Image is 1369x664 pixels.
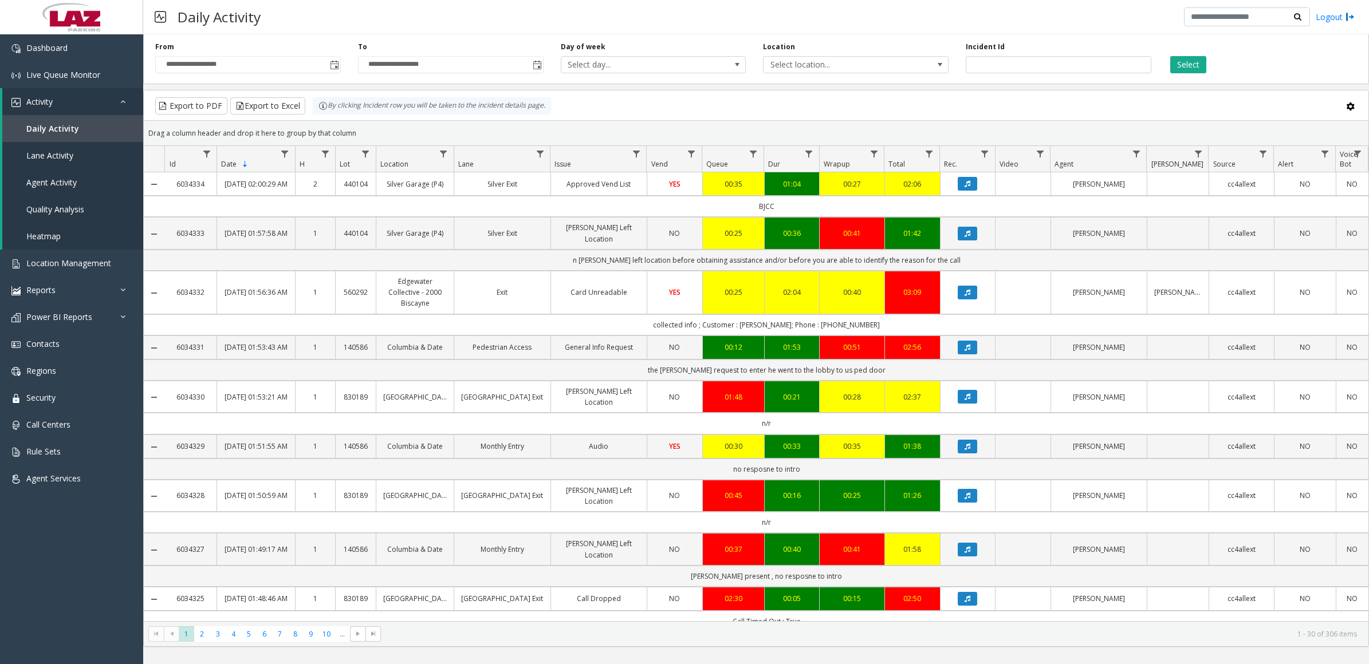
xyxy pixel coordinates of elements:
div: 00:25 [827,490,878,501]
a: [PERSON_NAME] [1058,392,1140,402]
img: infoIcon.svg [318,101,328,110]
img: logout [1346,11,1355,23]
a: [PERSON_NAME] [1154,287,1202,298]
a: 01:38 [892,441,933,452]
a: [GEOGRAPHIC_DATA] Exit [461,593,543,604]
a: 00:12 [710,342,757,353]
a: NO [1343,441,1362,452]
a: 00:25 [710,228,757,239]
div: 01:04 [772,179,813,189]
div: 00:51 [827,342,878,353]
a: Collapse Details [144,343,164,353]
div: 00:16 [772,490,813,501]
div: 02:56 [892,342,933,353]
span: Page 6 [257,626,272,642]
a: NO [1281,287,1329,298]
a: [DATE] 01:48:46 AM [224,593,288,604]
a: YES [654,179,695,189]
span: Regions [26,365,56,376]
a: 6034331 [171,342,210,353]
a: NO [1281,490,1329,501]
a: Columbia & Date [383,441,447,452]
a: 01:58 [892,544,933,555]
button: Select [1170,56,1206,73]
a: 1 [302,593,329,604]
a: Collapse Details [144,230,164,239]
a: 01:42 [892,228,933,239]
a: [PERSON_NAME] Left Location [558,222,640,244]
span: Reports [26,284,56,295]
a: 00:41 [827,544,878,555]
button: Export to PDF [155,97,227,114]
a: 00:35 [827,441,878,452]
a: 02:04 [772,287,813,298]
span: Heatmap [26,231,61,242]
div: By clicking Incident row you will be taken to the incident details page. [313,97,551,114]
a: Call Dropped [558,593,640,604]
div: 00:21 [772,392,813,402]
a: 02:06 [892,179,933,189]
img: 'icon' [11,421,21,430]
a: 00:05 [772,593,813,604]
a: Location Filter Menu [436,146,451,161]
a: cc4allext [1216,441,1267,452]
a: NO [1281,441,1329,452]
a: Collapse Details [144,595,164,604]
span: Page 11 [335,626,350,642]
div: Drag a column header and drop it here to group by that column [144,123,1368,143]
a: Approved Vend List [558,179,640,189]
img: 'icon' [11,367,21,376]
a: [PERSON_NAME] Left Location [558,485,640,507]
a: 00:45 [710,490,757,501]
a: NO [1343,287,1362,298]
span: Id [170,159,176,169]
a: Video Filter Menu [1032,146,1048,161]
a: 140586 [343,441,369,452]
span: NO [669,544,680,554]
span: Call Centers [26,419,70,430]
a: Exit [461,287,543,298]
a: 00:30 [710,441,757,452]
span: Page 4 [226,626,241,642]
span: Voice Bot [1340,149,1358,169]
span: Dashboard [26,42,68,53]
span: Toggle popup [328,57,340,73]
a: YES [654,287,695,298]
a: 6034334 [171,179,210,189]
a: [DATE] 01:56:36 AM [224,287,288,298]
div: 02:37 [892,392,933,402]
a: 1 [302,392,329,402]
span: Page 9 [303,626,318,642]
a: [DATE] 01:51:55 AM [224,441,288,452]
a: Total Filter Menu [922,146,937,161]
a: Vend Filter Menu [684,146,699,161]
a: Wrapup Filter Menu [866,146,882,161]
img: 'icon' [11,448,21,457]
a: 00:40 [827,287,878,298]
button: Export to Excel [230,97,305,114]
a: NO [1281,342,1329,353]
a: 00:27 [827,179,878,189]
a: Quality Analysis [2,196,143,223]
img: 'icon' [11,394,21,403]
a: 6034328 [171,490,210,501]
span: Page 3 [210,626,226,642]
div: 01:53 [772,342,813,353]
div: 02:30 [710,593,757,604]
span: Page 10 [319,626,335,642]
div: 03:09 [892,287,933,298]
a: Collapse Details [144,180,164,189]
a: Silver Garage (P4) [383,179,447,189]
a: Audio [558,441,640,452]
a: 00:37 [710,544,757,555]
a: Dur Filter Menu [801,146,817,161]
a: [GEOGRAPHIC_DATA] [383,490,447,501]
a: [PERSON_NAME] [1058,544,1140,555]
a: 00:28 [827,392,878,402]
